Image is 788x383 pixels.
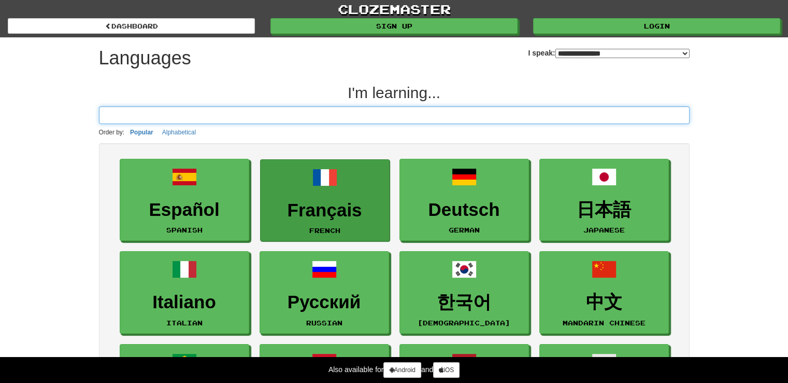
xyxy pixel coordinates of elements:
h3: 日本語 [545,200,663,220]
a: РусскийRussian [260,251,389,334]
small: French [309,227,340,234]
small: German [449,226,480,234]
small: Russian [306,319,342,326]
small: Japanese [583,226,625,234]
h3: Italiano [125,292,243,312]
a: Login [533,18,780,34]
h1: Languages [99,48,191,69]
h3: 한국어 [405,292,523,312]
h3: Русский [265,292,383,312]
h3: 中文 [545,292,663,312]
a: Android [383,362,421,378]
select: I speak: [555,49,690,58]
h3: Français [266,200,384,221]
a: FrançaisFrench [260,159,390,242]
a: iOS [433,362,460,378]
a: DeutschGerman [399,159,529,241]
label: I speak: [528,48,689,58]
button: Alphabetical [159,127,199,138]
a: 中文Mandarin Chinese [539,251,669,334]
a: EspañolSpanish [120,159,249,241]
h3: Español [125,200,243,220]
small: Mandarin Chinese [563,319,646,326]
button: Popular [127,127,156,138]
h2: I'm learning... [99,84,690,101]
a: Sign up [270,18,518,34]
small: [DEMOGRAPHIC_DATA] [418,319,510,326]
a: ItalianoItalian [120,251,249,334]
h3: Deutsch [405,200,523,220]
small: Italian [166,319,203,326]
a: 한국어[DEMOGRAPHIC_DATA] [399,251,529,334]
a: 日本語Japanese [539,159,669,241]
small: Order by: [99,129,125,136]
small: Spanish [166,226,203,234]
a: dashboard [8,18,255,34]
